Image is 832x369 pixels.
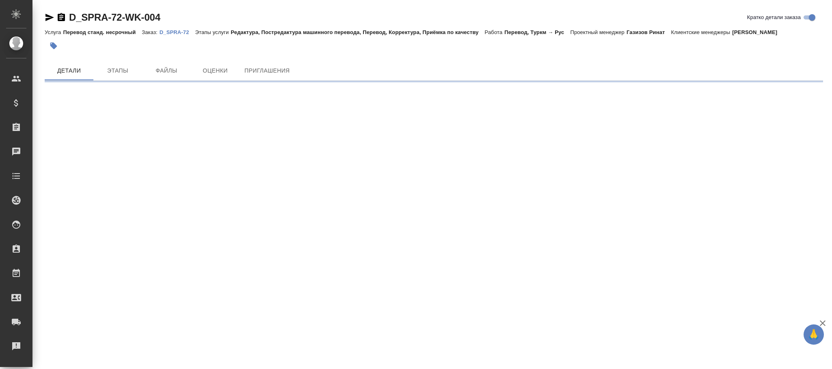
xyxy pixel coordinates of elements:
span: Кратко детали заказа [747,13,801,21]
span: Оценки [196,66,235,76]
p: Заказ: [142,29,159,35]
p: Услуга [45,29,63,35]
p: [PERSON_NAME] [732,29,783,35]
button: Скопировать ссылку для ЯМессенджера [45,13,54,22]
span: Этапы [98,66,137,76]
a: D_SPRA-72 [160,28,195,35]
p: D_SPRA-72 [160,29,195,35]
span: Детали [50,66,89,76]
button: Добавить тэг [45,37,63,55]
p: Работа [485,29,505,35]
p: Перевод, Туркм → Рус [504,29,570,35]
p: Клиентские менеджеры [671,29,733,35]
button: 🙏 [804,324,824,345]
p: Перевод станд. несрочный [63,29,142,35]
span: Приглашения [244,66,290,76]
p: Газизов Ринат [627,29,671,35]
p: Этапы услуги [195,29,231,35]
a: D_SPRA-72-WK-004 [69,12,160,23]
span: 🙏 [807,326,821,343]
span: Файлы [147,66,186,76]
p: Проектный менеджер [570,29,626,35]
button: Скопировать ссылку [56,13,66,22]
p: Редактура, Постредактура машинного перевода, Перевод, Корректура, Приёмка по качеству [231,29,484,35]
